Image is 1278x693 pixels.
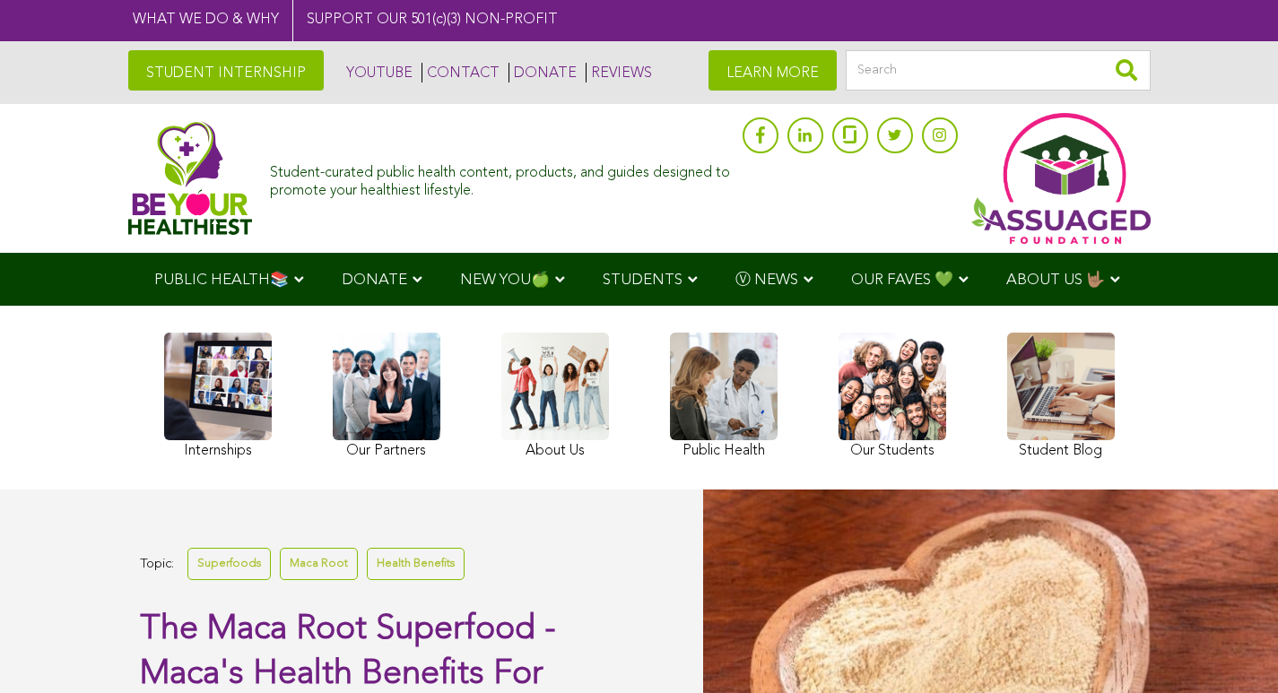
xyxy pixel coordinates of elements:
img: glassdoor [843,126,856,143]
img: Assuaged App [971,113,1151,244]
a: Superfoods [187,548,271,579]
span: DONATE [342,273,407,288]
a: CONTACT [422,63,500,82]
span: OUR FAVES 💚 [851,273,953,288]
span: Topic: [140,552,174,576]
span: PUBLIC HEALTH📚 [154,273,289,288]
a: Health Benefits [367,548,465,579]
span: ABOUT US 🤟🏽 [1006,273,1105,288]
div: Student-curated public health content, products, and guides designed to promote your healthiest l... [270,156,733,199]
a: STUDENT INTERNSHIP [128,50,324,91]
iframe: Chat Widget [1188,607,1278,693]
span: NEW YOU🍏 [460,273,550,288]
a: REVIEWS [586,63,652,82]
img: Assuaged [128,121,253,235]
a: LEARN MORE [709,50,837,91]
a: DONATE [509,63,577,82]
div: Navigation Menu [128,253,1151,306]
span: STUDENTS [603,273,682,288]
input: Search [846,50,1151,91]
span: Ⓥ NEWS [735,273,798,288]
a: Maca Root [280,548,358,579]
a: YOUTUBE [342,63,413,82]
